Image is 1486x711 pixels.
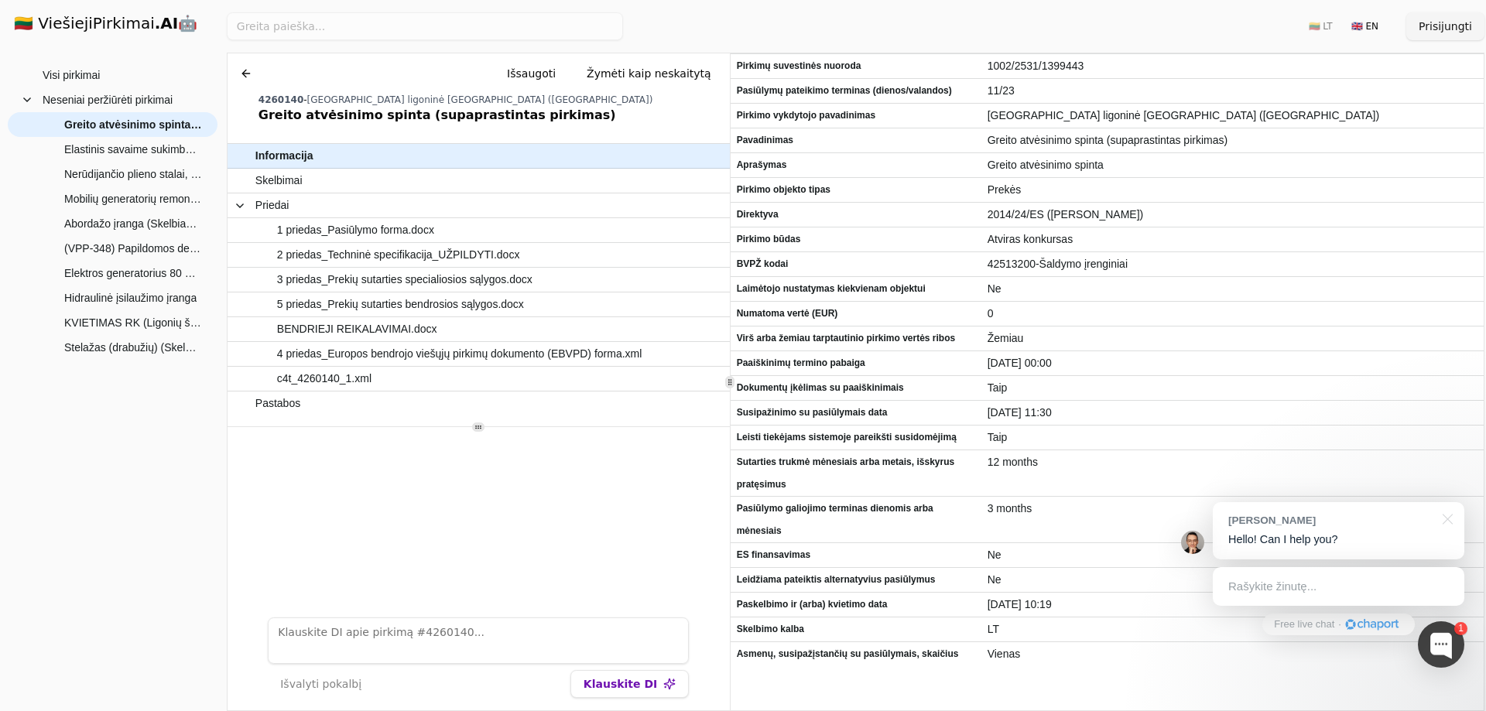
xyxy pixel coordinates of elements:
[737,544,975,566] span: ES finansavimas
[570,670,689,698] button: Klauskite DI
[64,138,202,161] span: Elastinis savaime sukimbantis tvarstis (2)(SUPAPRASTINTAS ATVIRAS KONKURSAS)
[988,228,1477,251] span: Atviras konkursas
[737,80,975,102] span: Pasiūlymų pateikimo terminas (dienos/valandos)
[988,569,1477,591] span: Ne
[737,154,975,176] span: Aprašymas
[64,286,197,309] span: Hidraulinė įsilaužimo įranga
[64,261,202,285] span: Elektros generatorius 80 KW - 2 vnt (Skelbiama apklausa)
[43,88,173,111] span: Neseniai peržiūrėti pirkimai
[1342,14,1388,39] button: 🇬🇧 EN
[227,12,623,40] input: Greita paieška...
[64,162,202,186] span: Nerūdijančio plieno stalai, spintos, stelažai (Skelbiama apklausa)
[737,377,975,399] span: Dokumentų įkėlimas su paaiškinimais
[988,55,1477,77] span: 1002/2531/1399443
[737,253,975,275] span: BVPŽ kodai
[737,426,975,449] span: Leisti tiekėjams sistemoje pareikšti susidomėjimą
[574,60,724,87] button: Žymėti kaip neskaitytą
[988,402,1477,424] span: [DATE] 11:30
[988,303,1477,325] span: 0
[988,278,1477,300] span: Ne
[988,154,1477,176] span: Greito atvėsinimo spinta
[255,145,313,167] span: Informacija
[737,303,975,325] span: Numatoma vertė (EUR)
[988,426,1477,449] span: Taip
[1406,12,1484,40] button: Prisijungti
[988,497,1477,520] span: 3 months
[737,352,975,374] span: Paaiškinimų termino pabaiga
[988,352,1477,374] span: [DATE] 00:00
[307,94,653,105] span: [GEOGRAPHIC_DATA] ligoninė [GEOGRAPHIC_DATA] ([GEOGRAPHIC_DATA])
[277,293,524,316] span: 5 priedas_Prekių sutarties bendrosios sąlygos.docx
[988,253,1477,275] span: 42513200-Šaldymo įrenginiai
[1274,617,1334,632] span: Free live chat
[1228,532,1449,548] p: Hello! Can I help you?
[737,55,975,77] span: Pirkimų suvestinės nuoroda
[64,311,202,334] span: KVIETIMAS RK (Ligonių šildymo - šaldymo aparatas (33180000-5) TP 25VR-34962, Ecocost Nr. 10655)
[64,237,202,260] span: (VPP-348) Papildomos degimo kameros
[988,593,1477,616] span: [DATE] 10:19
[737,593,975,616] span: Paskelbimo ir (arba) kvietimo data
[259,94,303,105] span: 4260140
[64,336,202,359] span: Stelažas (drabužių) (Skelbiama apklausa)
[1228,513,1433,528] div: [PERSON_NAME]
[737,129,975,152] span: Pavadinimas
[988,104,1477,127] span: [GEOGRAPHIC_DATA] ligoninė [GEOGRAPHIC_DATA] ([GEOGRAPHIC_DATA])
[495,60,568,87] button: Išsaugoti
[737,104,975,127] span: Pirkimo vykdytojo pavadinimas
[1181,531,1204,554] img: Jonas
[277,367,371,390] span: c4t_4260140_1.xml
[277,268,532,291] span: 3 priedas_Prekių sutarties specialiosios sąlygos.docx
[737,497,975,542] span: Pasiūlymo galiojimo terminas dienomis arba mėnesiais
[988,643,1477,665] span: Vienas
[737,402,975,424] span: Susipažinimo su pasiūlymais data
[988,544,1477,566] span: Ne
[737,179,975,201] span: Pirkimo objekto tipas
[255,194,289,217] span: Priedai
[988,179,1477,201] span: Prekės
[64,113,202,136] span: Greito atvėsinimo spinta (supaprastintas pirkimas)
[737,278,975,300] span: Laimėtojo nustatymas kiekvienam objektui
[1454,622,1467,635] div: 1
[737,643,975,665] span: Asmenų, susipažįstančių su pasiūlymais, skaičius
[988,451,1477,473] span: 12 months
[43,63,100,87] span: Visi pirkimai
[988,618,1477,641] span: LT
[988,203,1477,226] span: 2014/24/ES ([PERSON_NAME])
[988,129,1477,152] span: Greito atvėsinimo spinta (supaprastintas pirkimas)
[255,169,303,192] span: Skelbimai
[277,318,437,340] span: BENDRIEJI REIKALAVIMAI.docx
[277,219,434,241] span: 1 priedas_Pasiūlymo forma.docx
[64,187,202,210] span: Mobilių generatorių remontas, techninė priežiūra ir diagnostika (skelbiama apklausa)
[988,80,1477,102] span: 11/23
[259,94,724,106] div: -
[277,343,642,365] span: 4 priedas_Europos bendrojo viešųjų pirkimų dokumento (EBVPD) forma.xml
[1262,614,1414,635] a: Free live chat·
[64,212,202,235] span: Abordažo įranga (Skelbiama apklausa)
[737,228,975,251] span: Pirkimo būdas
[1213,567,1464,606] div: Rašykite žinutę...
[988,377,1477,399] span: Taip
[737,569,975,591] span: Leidžiama pateiktis alternatyvius pasiūlymus
[737,451,975,496] span: Sutarties trukmė mėnesiais arba metais, išskyrus pratęsimus
[737,327,975,350] span: Virš arba žemiau tarptautinio pirkimo vertės ribos
[259,106,724,125] div: Greito atvėsinimo spinta (supaprastintas pirkimas)
[277,244,520,266] span: 2 priedas_Techninė specifikacija_UŽPILDYTI.docx
[255,392,300,415] span: Pastabos
[737,203,975,226] span: Direktyva
[155,14,179,32] strong: .AI
[737,618,975,641] span: Skelbimo kalba
[1338,617,1341,632] div: ·
[988,327,1477,350] span: Žemiau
